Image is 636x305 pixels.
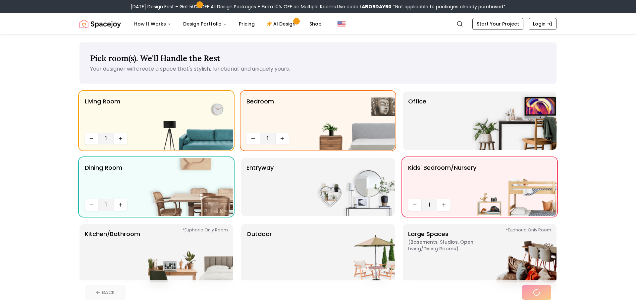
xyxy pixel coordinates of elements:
button: Increase quantity [437,199,450,211]
p: Living Room [85,97,120,130]
b: LABORDAY50 [359,3,392,10]
span: 1 [101,135,111,143]
p: Dining Room [85,163,122,196]
p: Kids' Bedroom/Nursery [408,163,476,196]
img: Outdoor [310,224,395,282]
span: *Not applicable to packages already purchased* [392,3,505,10]
span: 1 [424,201,435,209]
p: Your designer will create a space that's stylish, functional, and uniquely yours. [90,65,546,73]
img: entryway [310,158,395,216]
a: Login [529,18,556,30]
a: Start Your Project [472,18,523,30]
button: Increase quantity [276,133,289,145]
p: entryway [246,163,274,211]
a: Spacejoy [79,17,121,30]
button: Decrease quantity [246,133,260,145]
img: Bedroom [310,91,395,150]
button: Decrease quantity [85,133,98,145]
a: Shop [304,17,327,30]
img: Living Room [148,91,233,150]
nav: Main [129,17,327,30]
span: Use code: [337,3,392,10]
img: Dining Room [148,158,233,216]
p: Large Spaces [408,229,491,277]
a: AI Design [261,17,303,30]
img: Large Spaces *Euphoria Only [472,224,556,282]
button: How It Works [129,17,177,30]
button: Increase quantity [114,133,127,145]
p: Bedroom [246,97,274,130]
img: Spacejoy Logo [79,17,121,30]
img: Kitchen/Bathroom *Euphoria Only [148,224,233,282]
button: Design Portfolio [178,17,232,30]
span: ( Basements, Studios, Open living/dining rooms ) [408,239,491,252]
nav: Global [79,13,556,34]
span: 1 [101,201,111,209]
button: Decrease quantity [85,199,98,211]
button: Increase quantity [114,199,127,211]
a: Pricing [234,17,260,30]
button: Decrease quantity [408,199,421,211]
p: Kitchen/Bathroom [85,229,140,277]
img: Office [472,91,556,150]
p: Office [408,97,426,145]
span: 1 [262,135,273,143]
div: [DATE] Design Fest – Get 50% OFF All Design Packages + Extra 10% OFF on Multiple Rooms. [131,3,505,10]
img: Kids' Bedroom/Nursery [472,158,556,216]
p: Outdoor [246,229,272,277]
span: Pick room(s). We'll Handle the Rest [90,53,220,63]
img: United States [338,20,345,28]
